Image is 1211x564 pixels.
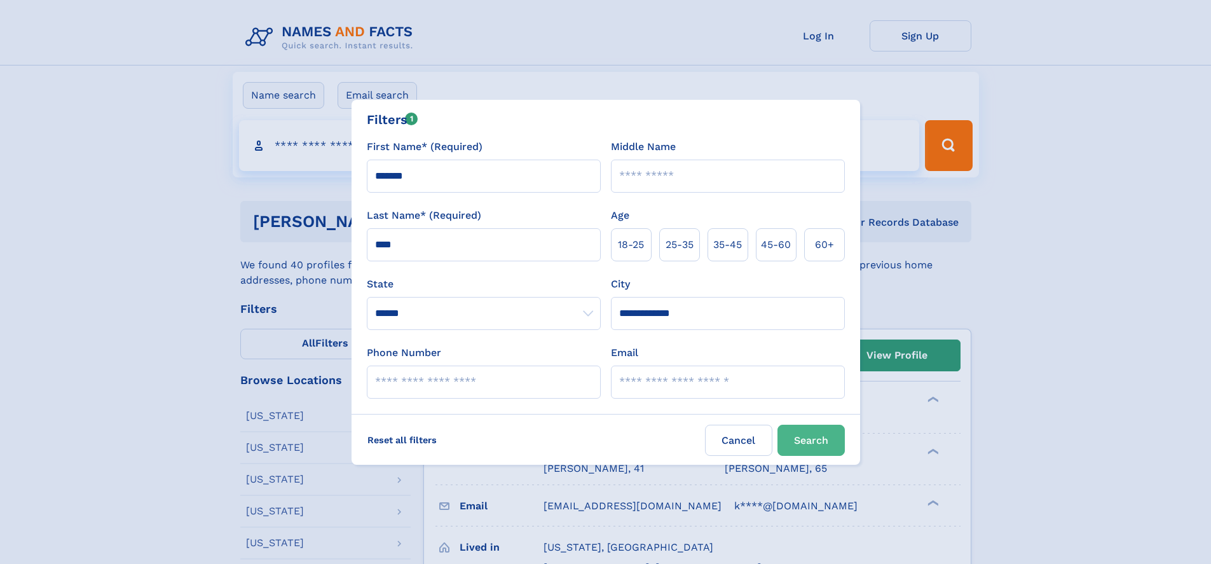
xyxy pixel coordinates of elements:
[367,345,441,361] label: Phone Number
[666,237,694,252] span: 25‑35
[611,208,629,223] label: Age
[761,237,791,252] span: 45‑60
[367,110,418,129] div: Filters
[367,208,481,223] label: Last Name* (Required)
[815,237,834,252] span: 60+
[367,277,601,292] label: State
[611,277,630,292] label: City
[777,425,845,456] button: Search
[611,139,676,155] label: Middle Name
[705,425,772,456] label: Cancel
[618,237,644,252] span: 18‑25
[367,139,482,155] label: First Name* (Required)
[611,345,638,361] label: Email
[713,237,742,252] span: 35‑45
[359,425,445,455] label: Reset all filters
